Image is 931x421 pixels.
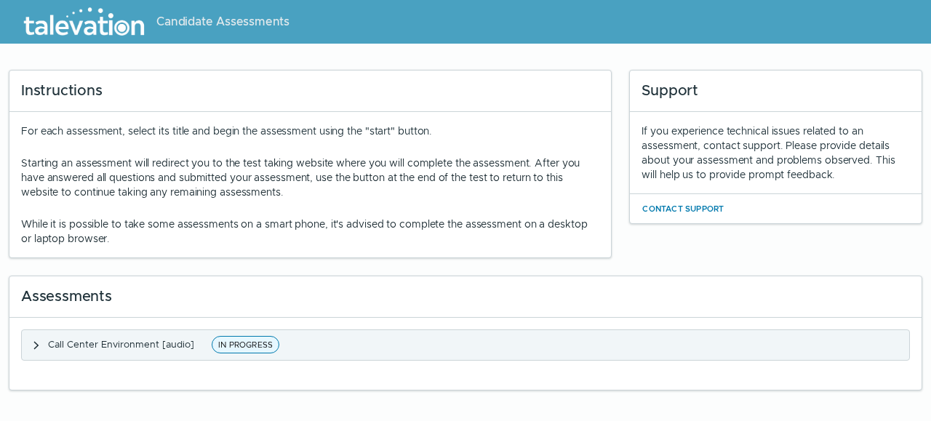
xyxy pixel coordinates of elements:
[212,336,279,353] span: IN PROGRESS
[74,12,96,23] span: Help
[9,71,611,112] div: Instructions
[9,276,922,318] div: Assessments
[21,156,599,199] p: Starting an assessment will redirect you to the test taking website where you will complete the a...
[156,13,289,31] span: Candidate Assessments
[21,124,599,246] div: For each assessment, select its title and begin the assessment using the "start" button.
[630,71,922,112] div: Support
[642,124,910,182] div: If you experience technical issues related to an assessment, contact support. Please provide deta...
[17,4,151,40] img: Talevation_Logo_Transparent_white.png
[21,217,599,246] p: While it is possible to take some assessments on a smart phone, it's advised to complete the asse...
[22,330,909,360] button: Call Center Environment [audio]IN PROGRESS
[642,200,724,217] button: Contact Support
[48,338,194,350] span: Call Center Environment [audio]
